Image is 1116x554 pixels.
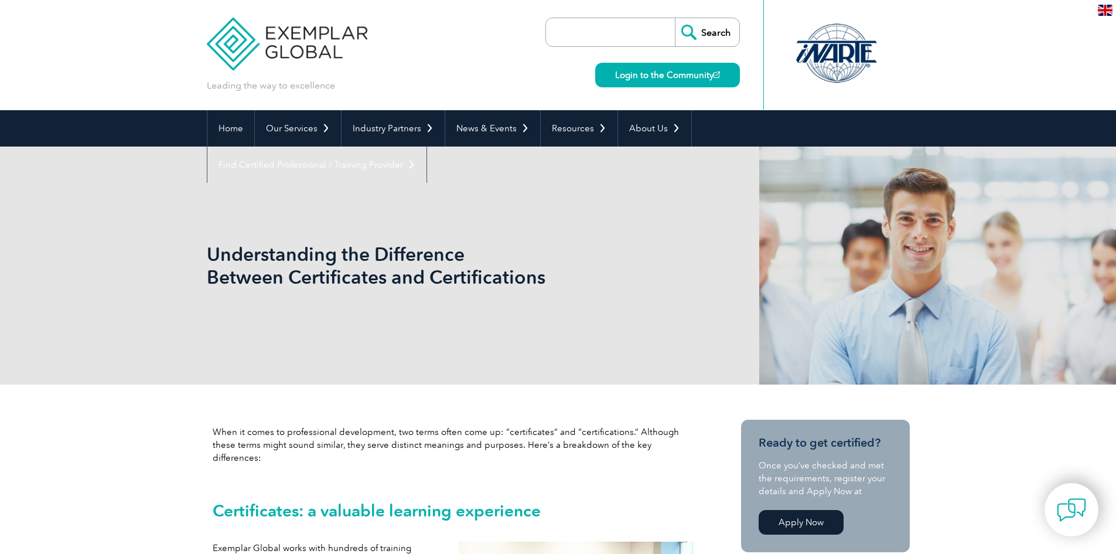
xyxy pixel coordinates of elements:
h1: Understanding the Difference Between Certificates and Certifications [207,243,657,288]
p: When it comes to professional development, two terms often come up: “certificates” and “certifica... [213,426,693,464]
a: Find Certified Professional / Training Provider [207,147,426,183]
h2: Certificates: a valuable learning experience [213,501,693,520]
a: Industry Partners [342,110,445,147]
h3: Ready to get certified? [759,436,892,450]
input: Search [675,18,739,46]
img: open_square.png [714,72,720,78]
a: Our Services [255,110,341,147]
a: Resources [541,110,617,147]
a: Apply Now [759,510,844,535]
img: contact-chat.png [1057,495,1086,525]
a: About Us [618,110,691,147]
p: Once you’ve checked and met the requirements, register your details and Apply Now at [759,459,892,498]
a: News & Events [445,110,540,147]
a: Login to the Community [595,63,740,87]
img: en [1098,5,1112,16]
p: Leading the way to excellence [207,79,335,92]
a: Home [207,110,254,147]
